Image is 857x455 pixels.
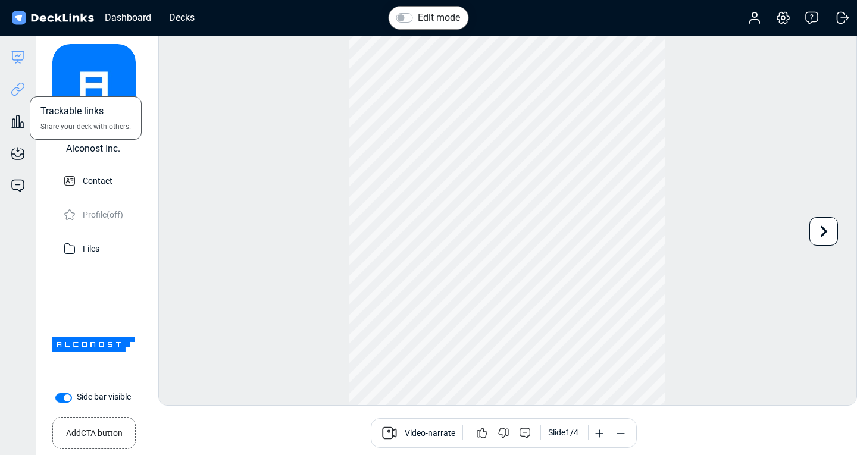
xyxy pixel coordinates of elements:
img: Company Banner [52,303,135,386]
p: Contact [83,172,112,187]
span: Video-narrate [405,427,455,441]
label: Edit mode [418,11,460,25]
small: Add CTA button [66,422,123,440]
div: Decks [163,10,201,25]
div: Slide 1 / 4 [548,426,578,439]
span: Trackable links [40,104,104,121]
img: DeckLinks [10,10,96,27]
label: Side bar visible [77,391,131,403]
div: Alconost Inc. [66,142,120,156]
p: Profile (off) [83,206,123,221]
div: Dashboard [99,10,157,25]
p: Files [83,240,99,255]
span: Share your deck with others. [40,121,131,132]
img: avatar [52,44,136,127]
